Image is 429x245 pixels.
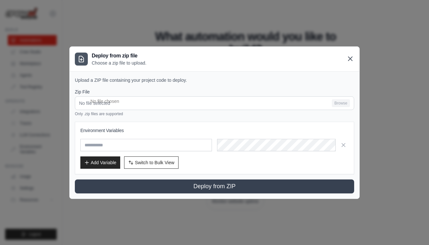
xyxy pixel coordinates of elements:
iframe: Chat Widget [397,214,429,245]
label: Zip File [75,89,354,95]
p: Only .zip files are supported [75,111,354,116]
span: Switch to Bulk View [135,159,174,166]
h3: Deploy from zip file [92,52,146,60]
button: Switch to Bulk View [124,156,179,169]
button: Add Variable [80,156,120,169]
p: Upload a ZIP file containing your project code to deploy. [75,77,354,83]
p: Choose a zip file to upload. [92,60,146,66]
button: Deploy from ZIP [75,179,354,193]
h3: Environment Variables [80,127,349,134]
input: No file selected Browse [75,96,354,110]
